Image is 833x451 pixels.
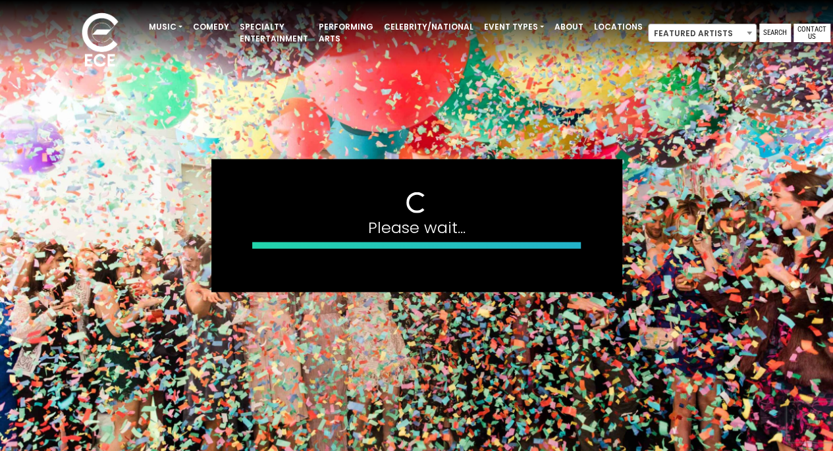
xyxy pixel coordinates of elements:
[144,16,188,38] a: Music
[759,24,791,42] a: Search
[649,24,756,43] span: Featured Artists
[648,24,757,42] span: Featured Artists
[313,16,379,50] a: Performing Arts
[67,9,133,73] img: ece_new_logo_whitev2-1.png
[188,16,234,38] a: Comedy
[252,218,581,237] h4: Please wait...
[479,16,549,38] a: Event Types
[549,16,589,38] a: About
[589,16,648,38] a: Locations
[379,16,479,38] a: Celebrity/National
[234,16,313,50] a: Specialty Entertainment
[793,24,830,42] a: Contact Us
